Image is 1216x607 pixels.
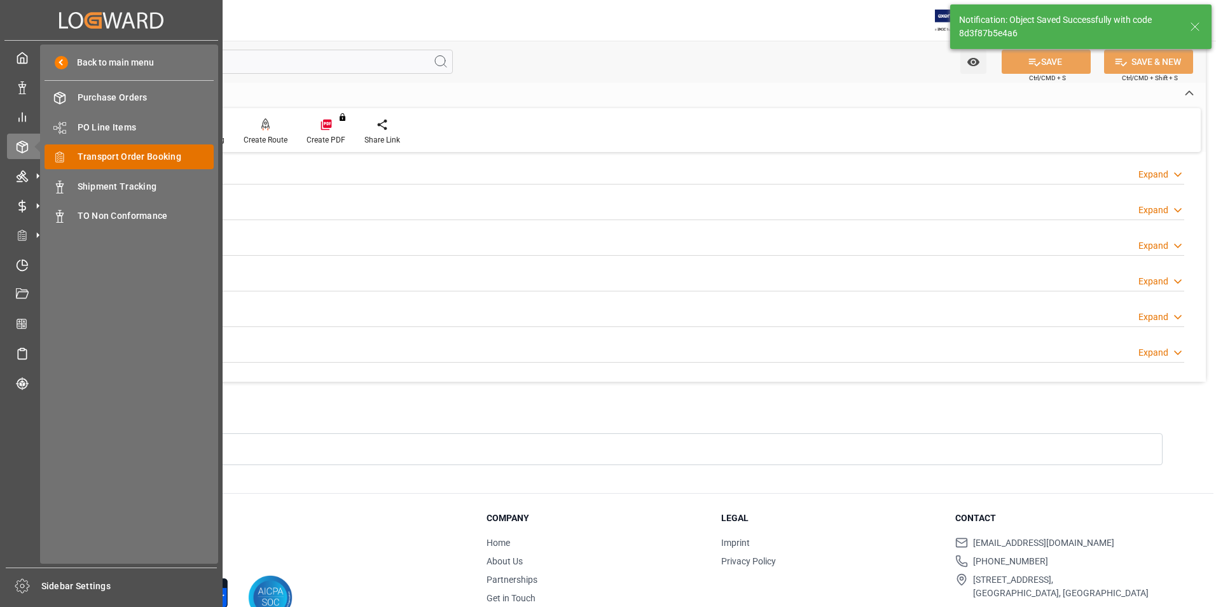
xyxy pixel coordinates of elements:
div: Expand [1138,310,1168,324]
a: Get in Touch [487,593,535,603]
div: Expand [1138,204,1168,217]
div: Expand [1138,346,1168,359]
p: © 2025 Logward. All rights reserved. [84,541,455,552]
div: Create Route [244,134,287,146]
a: Privacy Policy [721,556,776,566]
h3: Contact [955,512,1174,525]
h3: Company [487,512,705,525]
a: Imprint [721,538,750,548]
a: Purchase Orders [45,85,214,110]
a: PO Line Items [45,115,214,139]
span: Back to main menu [68,56,154,69]
button: SAVE [1002,50,1091,74]
span: Ctrl/CMD + S [1029,73,1066,83]
span: Transport Order Booking [78,150,214,164]
a: My Cockpit [7,45,216,70]
a: Sailing Schedules [7,341,216,366]
a: Partnerships [487,575,537,585]
h3: Legal [721,512,940,525]
span: Ctrl/CMD + Shift + S [1122,73,1178,83]
a: Transport Order Booking [45,144,214,169]
a: Shipment Tracking [45,174,214,199]
p: Version 1.1.127 [84,552,455,564]
a: Home [487,538,510,548]
a: My Reports [7,104,216,129]
div: Share Link [364,134,400,146]
input: Search Fields [59,50,453,74]
a: About Us [487,556,523,566]
span: Shipment Tracking [78,180,214,193]
a: CO2 Calculator [7,311,216,336]
button: open menu [960,50,986,74]
span: TO Non Conformance [78,209,214,223]
a: Data Management [7,74,216,99]
a: TO Non Conformance [45,204,214,228]
div: Notification: Object Saved Successfully with code 8d3f87b5e4a6 [959,13,1178,40]
span: PO Line Items [78,121,214,134]
a: Document Management [7,282,216,307]
span: [PHONE_NUMBER] [973,555,1048,568]
img: Exertis%20JAM%20-%20Email%20Logo.jpg_1722504956.jpg [935,10,979,32]
div: Expand [1138,168,1168,181]
a: Tracking Shipment [7,370,216,395]
a: Timeslot Management V2 [7,252,216,277]
span: Sidebar Settings [41,580,218,593]
span: [STREET_ADDRESS], [GEOGRAPHIC_DATA], [GEOGRAPHIC_DATA] [973,573,1149,600]
span: [EMAIL_ADDRESS][DOMAIN_NAME] [973,536,1114,550]
div: Expand [1138,275,1168,288]
button: SAVE & NEW [1104,50,1193,74]
div: Expand [1138,239,1168,253]
span: Purchase Orders [78,91,214,104]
